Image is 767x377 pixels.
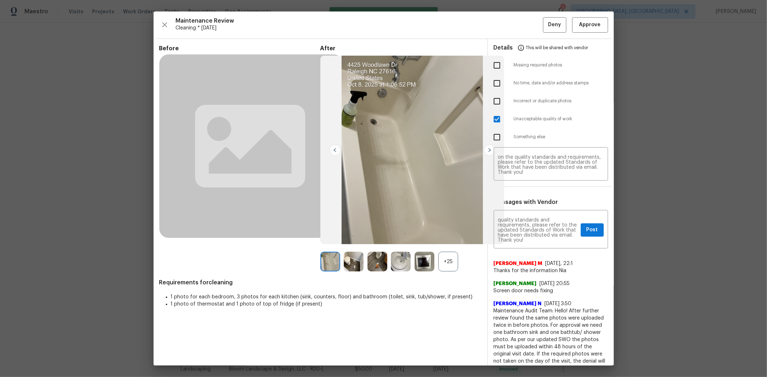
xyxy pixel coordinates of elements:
[548,20,561,29] span: Deny
[494,260,543,267] span: [PERSON_NAME] M
[488,110,614,128] div: Unacceptable quality of work
[543,17,566,33] button: Deny
[572,17,608,33] button: Approve
[514,134,608,140] span: Something else
[514,116,608,122] span: Unacceptable quality of work
[488,92,614,110] div: Incorrect or duplicate photos
[438,252,458,271] div: +25
[320,45,481,52] span: After
[488,74,614,92] div: No time, date and/or address stamps
[494,300,542,307] span: [PERSON_NAME] N
[176,24,543,32] span: Cleaning * [DATE]
[484,144,495,156] img: right-chevron-button-url
[171,293,481,301] li: 1 photo for each bedroom, 3 photos for each kitchen (sink, counters, floor) and bathroom (toilet,...
[514,62,608,68] span: Missing required photos
[159,45,320,52] span: Before
[498,218,578,243] textarea: Maintenance Audit Team: Hello! Unfortunately, this cleaning visit completed on [DATE] has been de...
[171,301,481,308] li: 1 photo of thermostat and 1 photo of top of fridge (if present)
[329,144,341,156] img: left-chevron-button-url
[488,56,614,74] div: Missing required photos
[579,20,601,29] span: Approve
[498,155,604,175] textarea: Maintenance Audit Team: Hello! Unfortunately, this cleaning visit completed on [DATE] has been de...
[494,280,537,287] span: [PERSON_NAME]
[494,287,608,294] span: Screen door needs fixing
[514,98,608,104] span: Incorrect or duplicate photos
[488,128,614,146] div: Something else
[494,267,608,274] span: Thanks for the information Nia
[494,199,558,205] span: Messages with Vendor
[514,80,608,86] span: No time, date and/or address stamps
[545,301,572,306] span: [DATE] 3:50
[494,39,513,56] span: Details
[581,223,604,237] button: Post
[586,225,598,234] span: Post
[526,39,588,56] span: This will be shared with vendor
[176,17,543,24] span: Maintenance Review
[540,281,570,286] span: [DATE] 20:55
[159,279,481,286] span: Requirements for cleaning
[545,261,573,266] span: [DATE], 22:1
